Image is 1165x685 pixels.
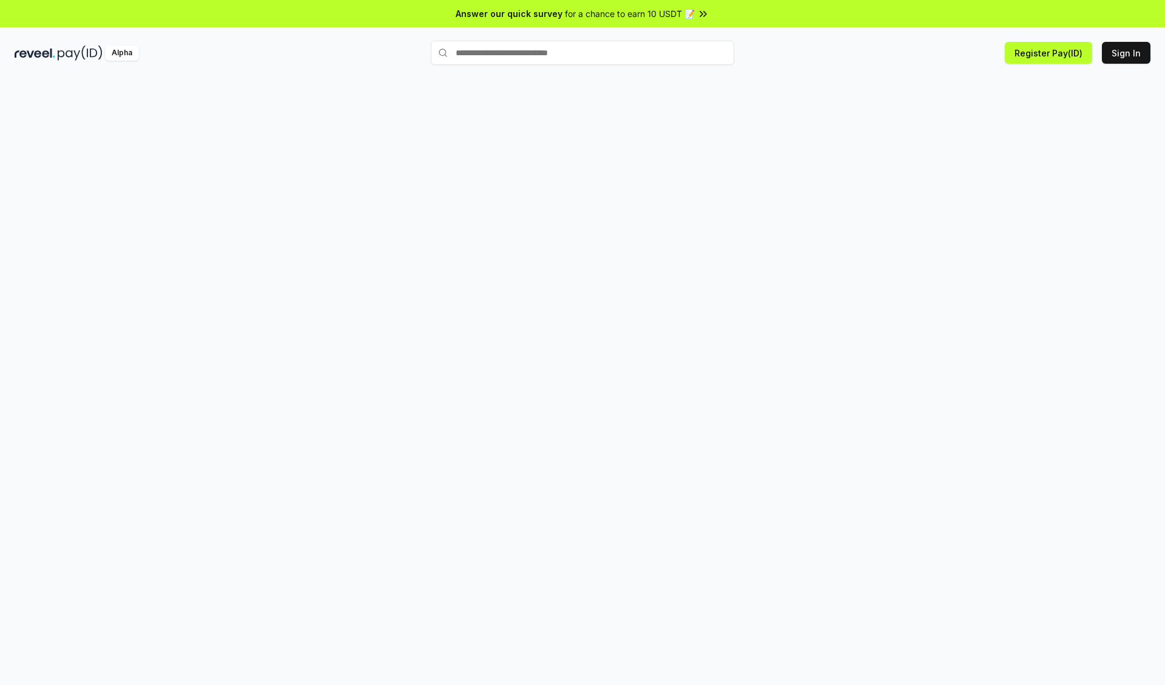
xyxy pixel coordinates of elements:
div: Alpha [105,46,139,61]
span: for a chance to earn 10 USDT 📝 [565,7,695,20]
img: pay_id [58,46,103,61]
span: Answer our quick survey [456,7,562,20]
img: reveel_dark [15,46,55,61]
button: Sign In [1102,42,1150,64]
button: Register Pay(ID) [1005,42,1092,64]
